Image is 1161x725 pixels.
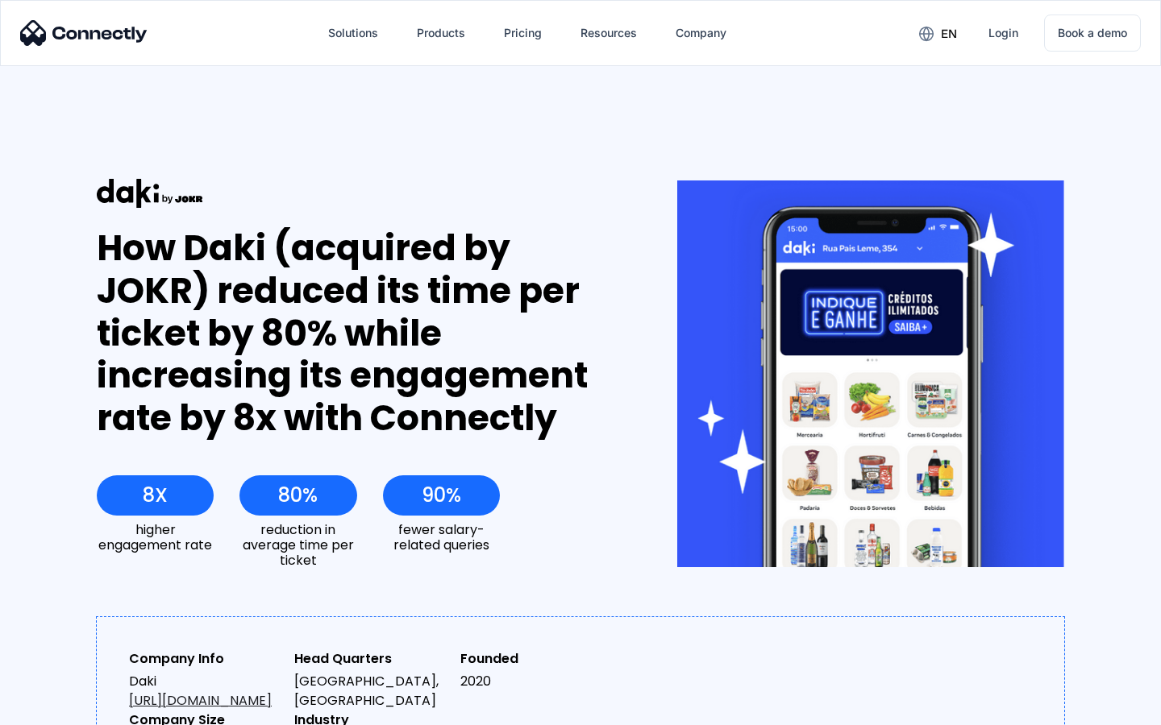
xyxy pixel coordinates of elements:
div: 8X [143,484,168,507]
aside: Language selected: English [16,697,97,719]
div: Company Info [129,649,281,669]
div: Founded [460,649,613,669]
div: Company [676,22,726,44]
div: reduction in average time per ticket [239,522,356,569]
a: Book a demo [1044,14,1141,52]
div: higher engagement rate [97,522,214,553]
div: fewer salary-related queries [383,522,500,553]
div: How Daki (acquired by JOKR) reduced its time per ticket by 80% while increasing its engagement ra... [97,227,618,440]
div: Pricing [504,22,542,44]
div: Products [417,22,465,44]
div: Head Quarters [294,649,447,669]
div: 90% [422,484,461,507]
a: Pricing [491,14,555,52]
div: Daki [129,672,281,710]
div: en [941,23,957,45]
div: 80% [278,484,318,507]
div: 2020 [460,672,613,691]
div: [GEOGRAPHIC_DATA], [GEOGRAPHIC_DATA] [294,672,447,710]
a: Login [976,14,1031,52]
a: [URL][DOMAIN_NAME] [129,691,272,710]
div: Solutions [328,22,378,44]
div: Resources [580,22,637,44]
img: Connectly Logo [20,20,148,46]
div: Login [988,22,1018,44]
ul: Language list [32,697,97,719]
